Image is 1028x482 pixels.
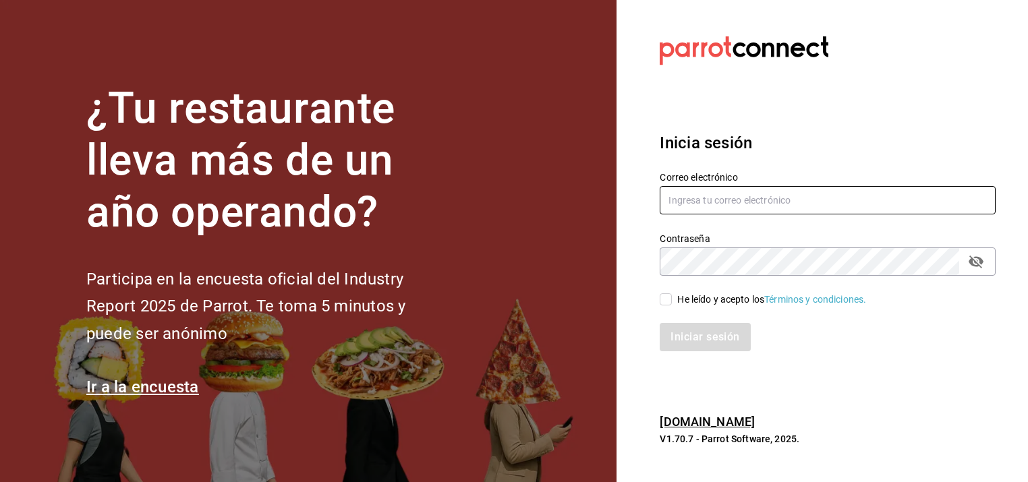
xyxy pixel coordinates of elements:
[86,378,199,396] a: Ir a la encuesta
[660,415,755,429] a: [DOMAIN_NAME]
[660,432,996,446] p: V1.70.7 - Parrot Software, 2025.
[86,83,451,238] h1: ¿Tu restaurante lleva más de un año operando?
[965,250,988,273] button: passwordField
[677,293,866,307] div: He leído y acepto los
[764,294,866,305] a: Términos y condiciones.
[86,266,451,348] h2: Participa en la encuesta oficial del Industry Report 2025 de Parrot. Te toma 5 minutos y puede se...
[660,173,996,182] label: Correo electrónico
[660,131,996,155] h3: Inicia sesión
[660,186,996,214] input: Ingresa tu correo electrónico
[660,234,996,243] label: Contraseña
